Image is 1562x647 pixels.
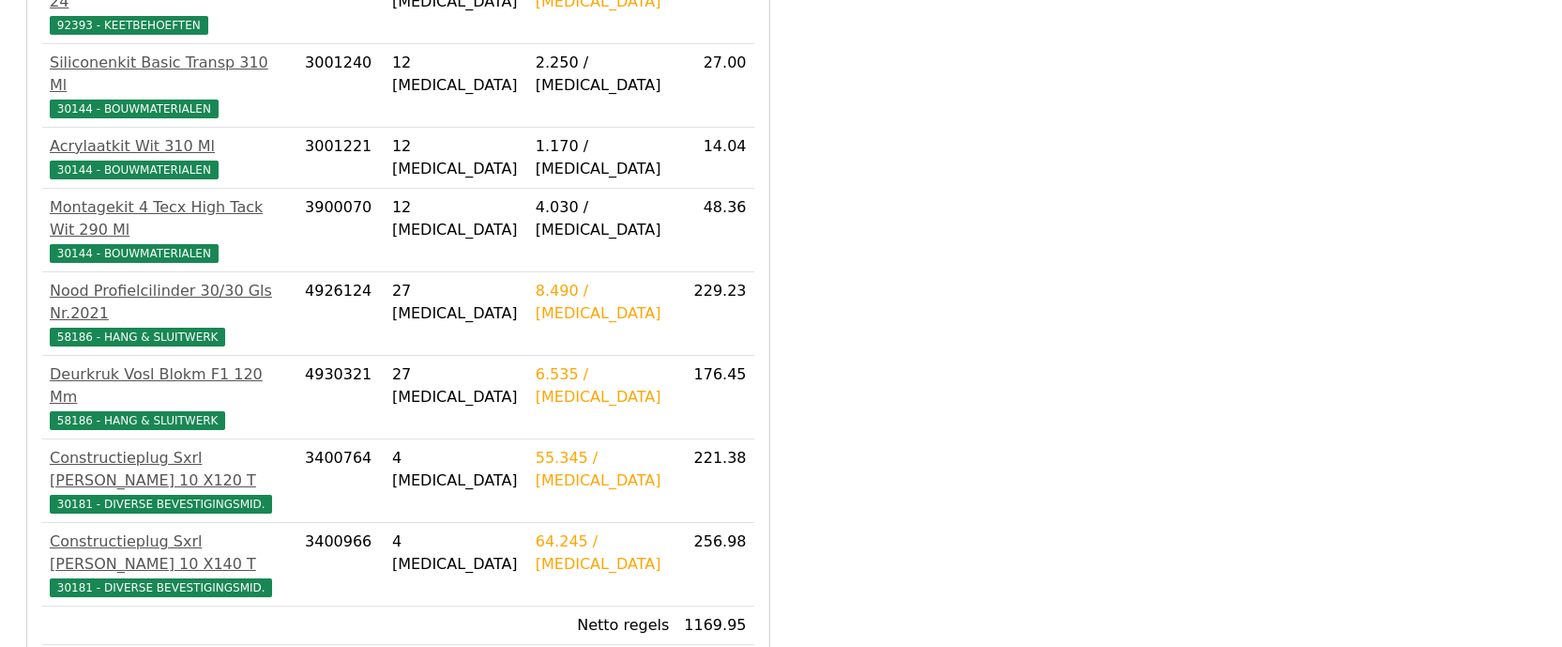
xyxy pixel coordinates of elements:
[392,135,521,180] div: 12 [MEDICAL_DATA]
[297,272,385,356] td: 4926124
[676,44,753,128] td: 27.00
[50,328,225,347] span: 58186 - HANG & SLUITWERK
[50,52,290,97] div: Siliconenkit Basic Transp 310 Ml
[297,356,385,439] td: 4930321
[392,531,521,576] div: 4 [MEDICAL_DATA]
[50,280,290,325] div: Nood Profielcilinder 30/30 Gls Nr.2021
[392,280,521,325] div: 27 [MEDICAL_DATA]
[50,16,208,35] span: 92393 - KEETBEHOEFTEN
[676,607,753,645] td: 1169.95
[528,607,677,645] td: Netto regels
[536,531,670,576] div: 64.245 / [MEDICAL_DATA]
[297,439,385,523] td: 3400764
[50,578,272,597] span: 30181 - DIVERSE BEVESTIGINGSMID.
[536,280,670,325] div: 8.490 / [MEDICAL_DATA]
[536,135,670,180] div: 1.170 / [MEDICAL_DATA]
[297,523,385,607] td: 3400966
[297,44,385,128] td: 3001240
[536,447,670,492] div: 55.345 / [MEDICAL_DATA]
[676,356,753,439] td: 176.45
[536,196,670,241] div: 4.030 / [MEDICAL_DATA]
[676,523,753,607] td: 256.98
[392,196,521,241] div: 12 [MEDICAL_DATA]
[50,363,290,431] a: Deurkruk Vosl Blokm F1 120 Mm58186 - HANG & SLUITWERK
[50,280,290,347] a: Nood Profielcilinder 30/30 Gls Nr.202158186 - HANG & SLUITWERK
[50,52,290,119] a: Siliconenkit Basic Transp 310 Ml30144 - BOUWMATERIALEN
[50,196,290,241] div: Montagekit 4 Tecx High Tack Wit 290 Ml
[50,447,290,515] a: Constructieplug Sxrl [PERSON_NAME] 10 X120 T30181 - DIVERSE BEVESTIGINGSMID.
[50,411,225,430] span: 58186 - HANG & SLUITWERK
[50,244,219,263] span: 30144 - BOUWMATERIALEN
[50,531,290,576] div: Constructieplug Sxrl [PERSON_NAME] 10 X140 T
[297,128,385,189] td: 3001221
[676,272,753,356] td: 229.23
[50,447,290,492] div: Constructieplug Sxrl [PERSON_NAME] 10 X120 T
[392,447,521,492] div: 4 [MEDICAL_DATA]
[676,439,753,523] td: 221.38
[297,189,385,272] td: 3900070
[50,161,219,179] span: 30144 - BOUWMATERIALEN
[50,531,290,598] a: Constructieplug Sxrl [PERSON_NAME] 10 X140 T30181 - DIVERSE BEVESTIGINGSMID.
[676,128,753,189] td: 14.04
[50,135,290,180] a: Acrylaatkit Wit 310 Ml30144 - BOUWMATERIALEN
[50,196,290,264] a: Montagekit 4 Tecx High Tack Wit 290 Ml30144 - BOUWMATERIALEN
[392,363,521,408] div: 27 [MEDICAL_DATA]
[536,52,670,97] div: 2.250 / [MEDICAL_DATA]
[676,189,753,272] td: 48.36
[50,135,290,158] div: Acrylaatkit Wit 310 Ml
[50,495,272,514] span: 30181 - DIVERSE BEVESTIGINGSMID.
[50,363,290,408] div: Deurkruk Vosl Blokm F1 120 Mm
[392,52,521,97] div: 12 [MEDICAL_DATA]
[50,100,219,118] span: 30144 - BOUWMATERIALEN
[536,363,670,408] div: 6.535 / [MEDICAL_DATA]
